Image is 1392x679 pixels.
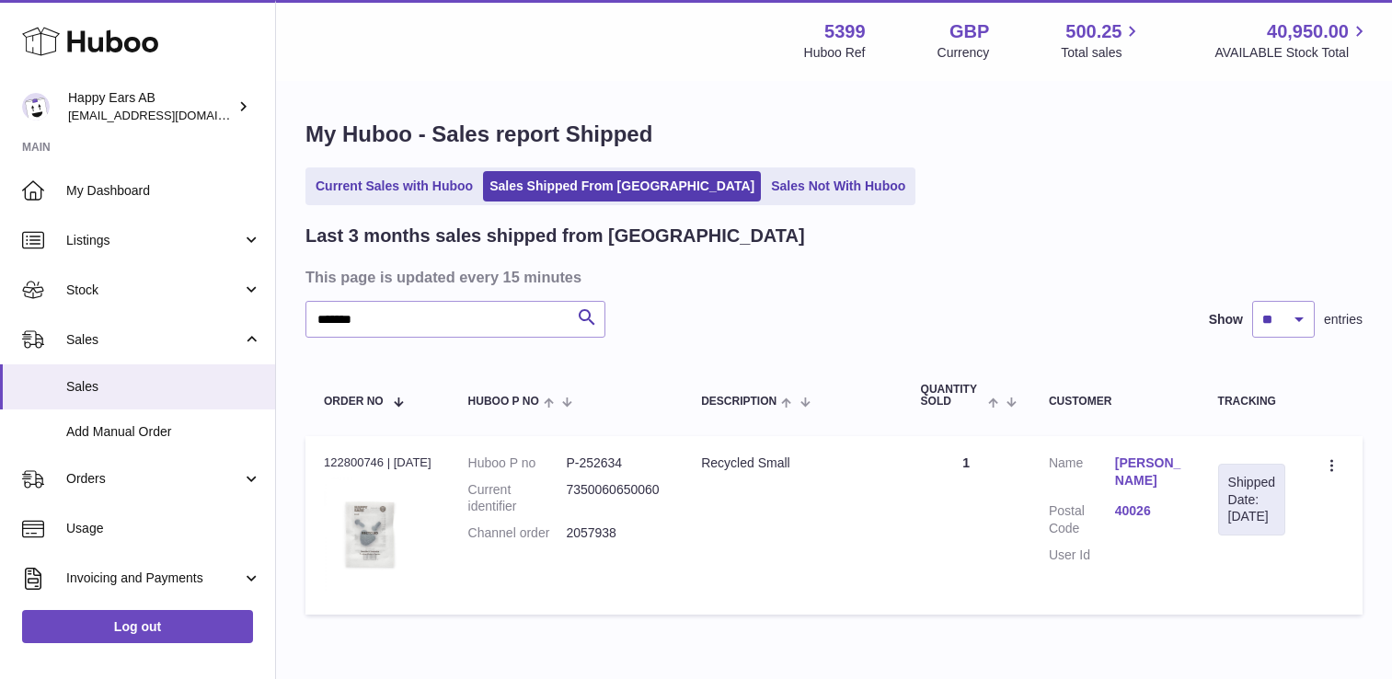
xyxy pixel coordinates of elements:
[22,610,253,643] a: Log out
[1324,311,1363,328] span: entries
[1065,19,1122,44] span: 500.25
[66,331,242,349] span: Sales
[305,224,805,248] h2: Last 3 months sales shipped from [GEOGRAPHIC_DATA]
[1214,44,1370,62] span: AVAILABLE Stock Total
[66,570,242,587] span: Invoicing and Payments
[468,455,567,472] dt: Huboo P no
[1115,502,1181,520] a: 40026
[1218,396,1285,408] div: Tracking
[66,232,242,249] span: Listings
[1214,19,1370,62] a: 40,950.00 AVAILABLE Stock Total
[701,455,883,472] div: Recycled Small
[468,524,567,542] dt: Channel order
[66,520,261,537] span: Usage
[66,423,261,441] span: Add Manual Order
[1049,396,1181,408] div: Customer
[1061,44,1143,62] span: Total sales
[701,396,777,408] span: Description
[66,282,242,299] span: Stock
[22,93,50,121] img: 3pl@happyearsearplugs.com
[1228,474,1275,526] div: Shipped Date: [DATE]
[66,378,261,396] span: Sales
[824,19,866,44] strong: 5399
[949,19,989,44] strong: GBP
[309,171,479,201] a: Current Sales with Huboo
[324,455,431,471] div: 122800746 | [DATE]
[566,455,664,472] dd: P-252634
[305,120,1363,149] h1: My Huboo - Sales report Shipped
[1267,19,1349,44] span: 40,950.00
[324,477,416,592] img: 53991642632093.jpeg
[68,89,234,124] div: Happy Ears AB
[68,108,270,122] span: [EMAIL_ADDRESS][DOMAIN_NAME]
[804,44,866,62] div: Huboo Ref
[921,384,984,408] span: Quantity Sold
[566,481,664,516] dd: 7350060650060
[566,524,664,542] dd: 2057938
[468,396,539,408] span: Huboo P no
[1049,502,1115,537] dt: Postal Code
[1209,311,1243,328] label: Show
[468,481,567,516] dt: Current identifier
[1115,455,1181,489] a: [PERSON_NAME]
[1049,547,1115,564] dt: User Id
[765,171,912,201] a: Sales Not With Huboo
[1061,19,1143,62] a: 500.25 Total sales
[324,396,384,408] span: Order No
[1049,455,1115,494] dt: Name
[305,267,1358,287] h3: This page is updated every 15 minutes
[483,171,761,201] a: Sales Shipped From [GEOGRAPHIC_DATA]
[938,44,990,62] div: Currency
[66,470,242,488] span: Orders
[903,436,1030,615] td: 1
[66,182,261,200] span: My Dashboard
